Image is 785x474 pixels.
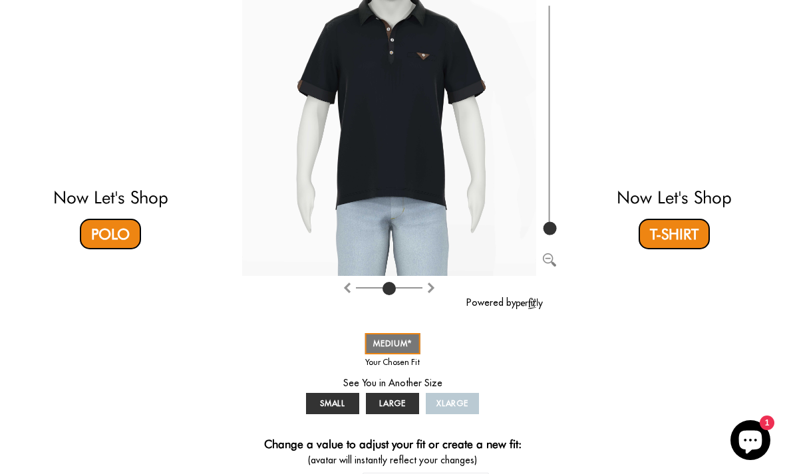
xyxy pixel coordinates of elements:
[639,219,710,249] a: T-Shirt
[436,398,469,408] span: XLARGE
[342,279,353,295] button: Rotate clockwise
[543,253,556,267] img: Zoom out
[306,393,359,414] a: SMALL
[426,279,436,295] button: Rotate counter clockwise
[242,453,543,467] span: (avatar will instantly reflect your changes)
[466,296,543,308] a: Powered by
[543,251,556,265] button: Zoom out
[516,298,543,309] img: perfitly-logo_73ae6c82-e2e3-4a36-81b1-9e913f6ac5a1.png
[426,283,436,293] img: Rotate counter clockwise
[342,283,353,293] img: Rotate clockwise
[726,420,774,463] inbox-online-store-chat: Shopify online store chat
[366,393,419,414] a: LARGE
[426,393,479,414] a: XLARGE
[617,187,732,207] a: Now Let's Shop
[53,187,168,207] a: Now Let's Shop
[80,219,141,249] a: Polo
[320,398,346,408] span: SMALL
[373,338,412,348] span: MEDIUM
[379,398,406,408] span: LARGE
[365,333,420,354] a: MEDIUM
[264,437,522,453] h4: Change a value to adjust your fit or create a new fit:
